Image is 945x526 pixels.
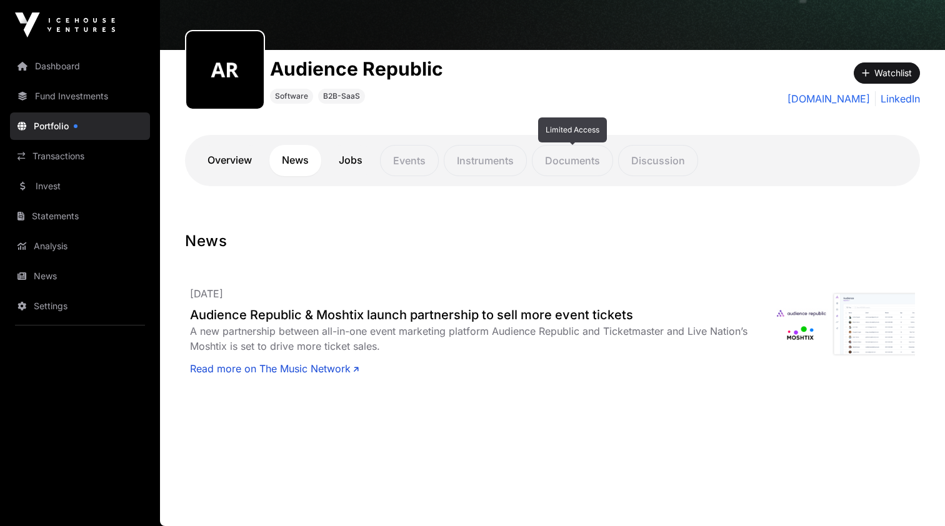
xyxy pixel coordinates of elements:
[10,82,150,110] a: Fund Investments
[190,286,770,301] p: [DATE]
[444,145,527,176] p: Instruments
[190,361,359,376] a: Read more on The Music Network
[10,202,150,230] a: Statements
[191,36,259,104] img: audience-republic334.png
[882,466,945,526] iframe: Chat Widget
[770,286,915,362] img: Audience-Republic-announce-partnership-with-Moshtix.png
[190,324,770,354] div: A new partnership between all-in-one event marketing platform Audience Republic and Ticketmaster ...
[10,52,150,80] a: Dashboard
[10,142,150,170] a: Transactions
[10,112,150,140] a: Portfolio
[185,231,920,251] h1: News
[190,306,770,324] a: Audience Republic & Moshtix launch partnership to sell more event tickets
[269,145,321,176] a: News
[270,57,443,80] h1: Audience Republic
[10,172,150,200] a: Invest
[532,145,613,176] p: Documents
[326,145,375,176] a: Jobs
[854,62,920,84] button: Watchlist
[195,145,264,176] a: Overview
[323,91,360,101] span: B2B-SaaS
[538,117,607,142] div: Limited Access
[875,91,920,106] a: LinkedIn
[618,145,698,176] p: Discussion
[275,91,308,101] span: Software
[10,232,150,260] a: Analysis
[787,91,870,106] a: [DOMAIN_NAME]
[10,262,150,290] a: News
[380,145,439,176] p: Events
[195,145,910,176] nav: Tabs
[10,292,150,320] a: Settings
[15,12,115,37] img: Icehouse Ventures Logo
